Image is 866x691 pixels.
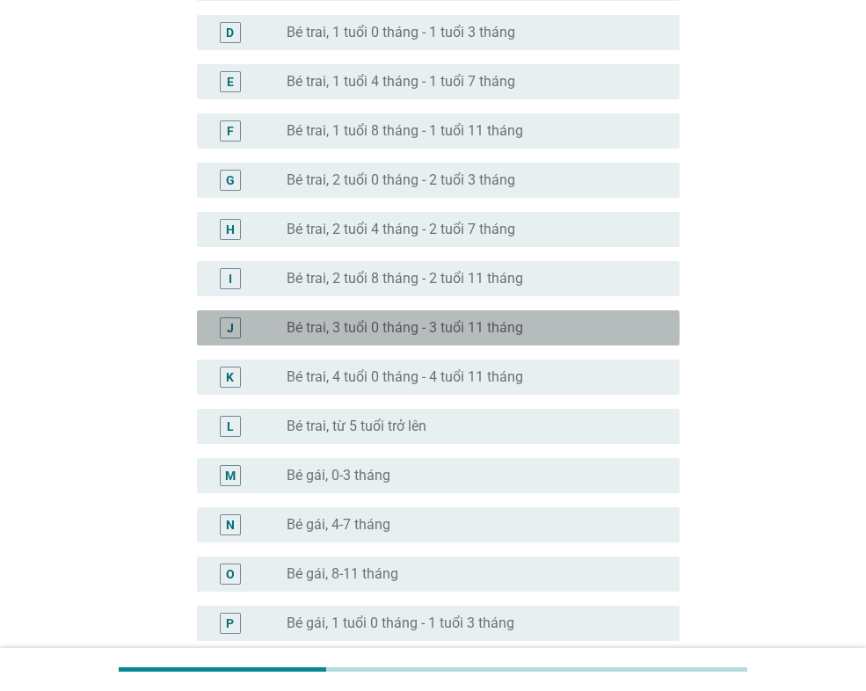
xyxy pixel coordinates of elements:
[227,72,234,91] div: E
[229,269,232,287] div: I
[287,319,523,337] label: Bé trai, 3 tuổi 0 tháng - 3 tuổi 11 tháng
[287,467,390,484] label: Bé gái, 0-3 tháng
[287,122,523,140] label: Bé trai, 1 tuổi 8 tháng - 1 tuổi 11 tháng
[226,614,234,632] div: P
[287,270,523,287] label: Bé trai, 2 tuổi 8 tháng - 2 tuổi 11 tháng
[225,466,236,484] div: M
[287,615,514,632] label: Bé gái, 1 tuổi 0 tháng - 1 tuổi 3 tháng
[287,221,515,238] label: Bé trai, 2 tuổi 4 tháng - 2 tuổi 7 tháng
[287,418,426,435] label: Bé trai, từ 5 tuổi trở lên
[226,171,235,189] div: G
[227,417,234,435] div: L
[287,171,515,189] label: Bé trai, 2 tuổi 0 tháng - 2 tuổi 3 tháng
[287,516,390,534] label: Bé gái, 4-7 tháng
[226,23,234,41] div: D
[226,367,234,386] div: K
[287,565,398,583] label: Bé gái, 8-11 tháng
[227,318,234,337] div: J
[226,515,235,534] div: N
[287,73,515,91] label: Bé trai, 1 tuổi 4 tháng - 1 tuổi 7 tháng
[226,220,235,238] div: H
[287,24,515,41] label: Bé trai, 1 tuổi 0 tháng - 1 tuổi 3 tháng
[226,564,235,583] div: O
[227,121,234,140] div: F
[287,368,523,386] label: Bé trai, 4 tuổi 0 tháng - 4 tuổi 11 tháng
